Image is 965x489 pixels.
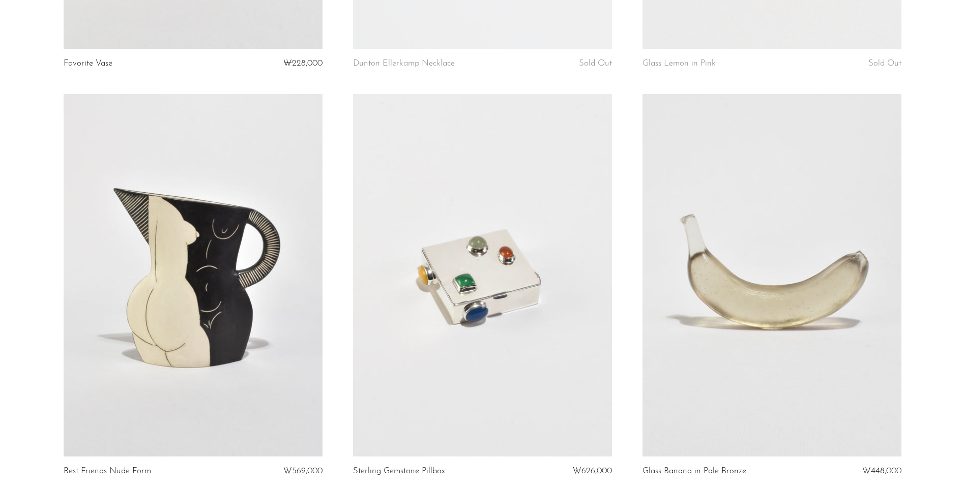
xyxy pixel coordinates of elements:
[283,59,323,68] span: ₩228,000
[642,59,716,68] a: Glass Lemon in Pink
[353,467,445,476] a: Sterling Gemstone Pillbox
[64,467,151,476] a: Best Friends Nude Form
[642,467,746,476] a: Glass Banana in Pale Bronze
[868,59,901,68] span: Sold Out
[283,467,323,475] span: ₩569,000
[862,467,901,475] span: ₩448,000
[353,59,455,68] a: Dunton Ellerkamp Necklace
[573,467,612,475] span: ₩626,000
[579,59,612,68] span: Sold Out
[64,59,112,68] a: Favorite Vase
